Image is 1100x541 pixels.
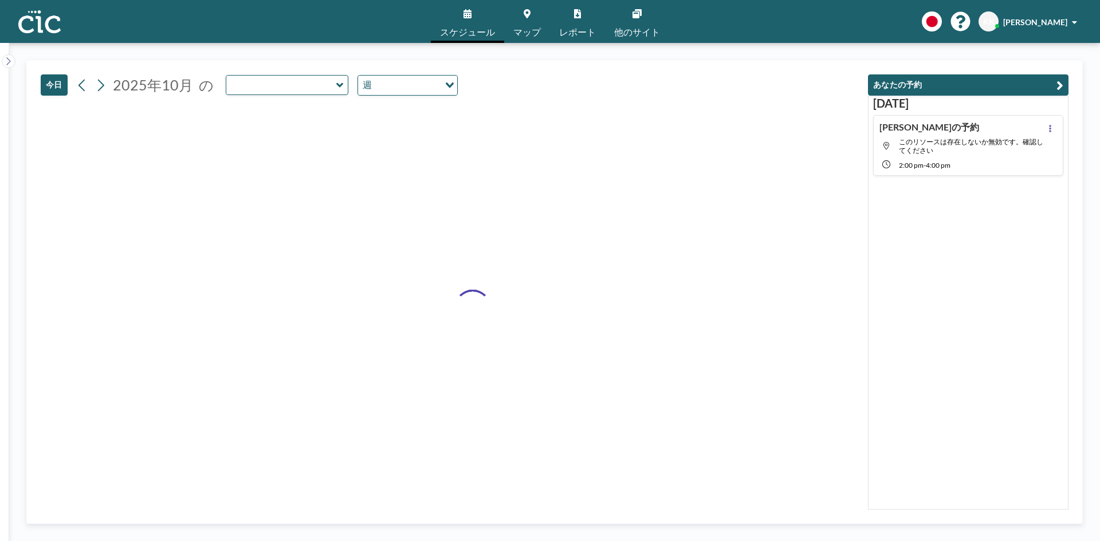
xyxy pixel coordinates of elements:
[614,27,660,37] span: 他のサイト
[41,74,68,96] button: 今日
[358,76,457,95] div: Search for option
[899,161,924,169] span: 2:00 PM
[879,121,979,133] h4: [PERSON_NAME]の予約
[199,76,214,94] span: の
[375,78,438,93] input: Search for option
[983,17,995,27] span: KK
[513,27,541,37] span: マップ
[440,27,495,37] span: スケジュール
[113,76,193,93] span: 2025年10月
[873,96,1063,110] h3: [DATE]
[868,74,1068,96] button: あなたの予約
[926,161,950,169] span: 4:00 PM
[924,161,926,169] span: -
[1003,17,1067,27] span: [PERSON_NAME]
[18,10,61,33] img: organization-logo
[899,137,1043,155] span: このリソースは存在しないか無効です。確認してください
[360,78,374,93] span: 週
[559,27,596,37] span: レポート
